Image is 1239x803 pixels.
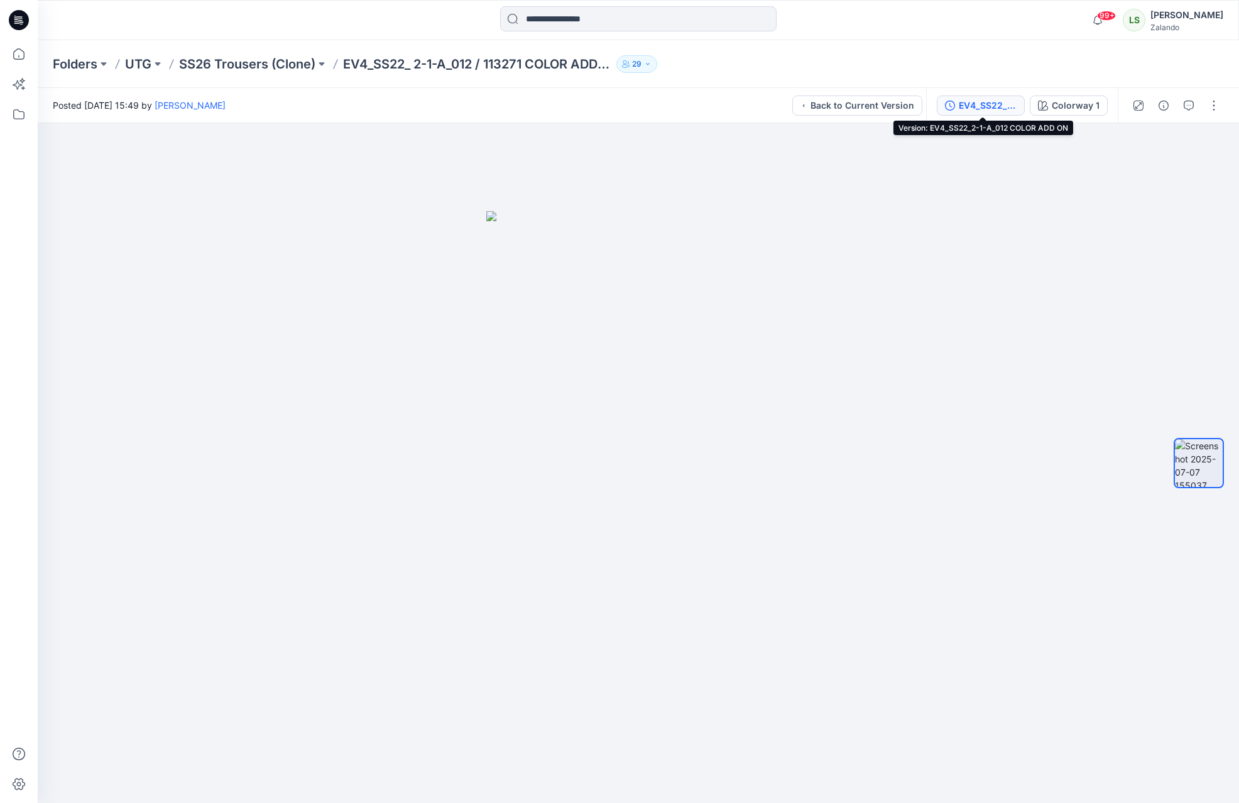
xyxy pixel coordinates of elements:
[1123,9,1145,31] div: LS
[1175,439,1223,487] img: Screenshot 2025-07-07 155037
[959,99,1017,112] div: EV4_SS22_2-1-A_012 COLOR ADD ON
[1154,96,1174,116] button: Details
[632,57,641,71] p: 29
[53,99,226,112] span: Posted [DATE] 15:49 by
[125,55,151,73] a: UTG
[616,55,657,73] button: 29
[792,96,922,116] button: Back to Current Version
[53,55,97,73] a: Folders
[1150,8,1223,23] div: [PERSON_NAME]
[1097,11,1116,21] span: 99+
[1052,99,1100,112] div: Colorway 1
[937,96,1025,116] button: EV4_SS22_2-1-A_012 COLOR ADD ON
[1030,96,1108,116] button: Colorway 1
[343,55,611,73] p: EV4_SS22_ 2-1-A_012 / 113271 COLOR ADD ON
[155,100,226,111] a: [PERSON_NAME]
[1150,23,1223,32] div: Zalando
[179,55,315,73] a: SS26 Trousers (Clone)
